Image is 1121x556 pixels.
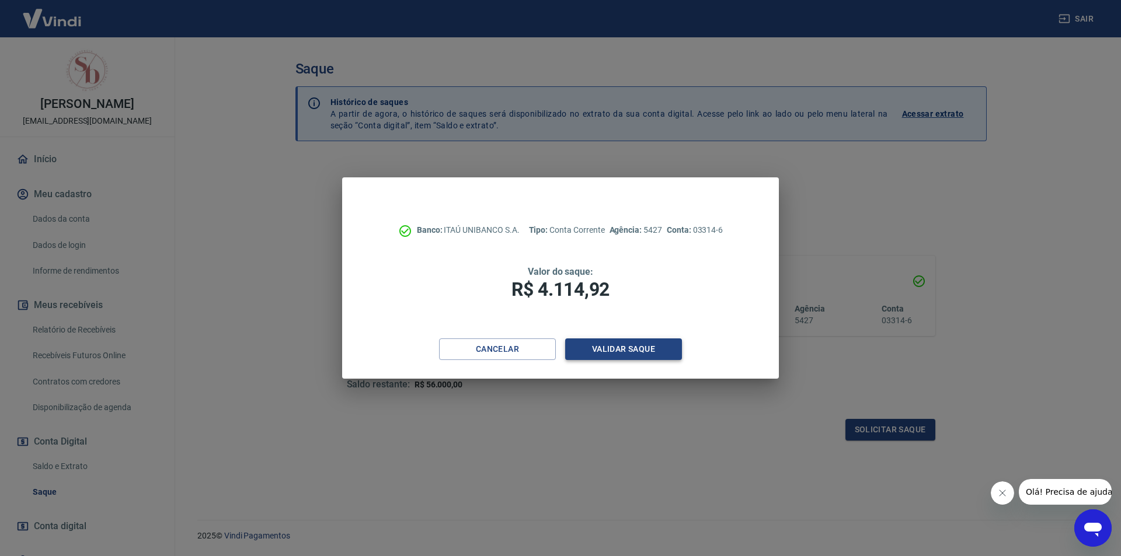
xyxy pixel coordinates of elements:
iframe: Botão para abrir a janela de mensagens [1074,509,1112,547]
button: Cancelar [439,338,556,360]
p: ITAÚ UNIBANCO S.A. [417,224,520,236]
p: 03314-6 [667,224,723,236]
iframe: Mensagem da empresa [1019,479,1112,505]
span: Agência: [610,225,644,235]
span: R$ 4.114,92 [511,278,610,300]
span: Valor do saque: [528,266,593,277]
span: Banco: [417,225,444,235]
button: Validar saque [565,338,682,360]
iframe: Fechar mensagem [991,481,1014,505]
span: Conta: [667,225,693,235]
p: Conta Corrente [529,224,605,236]
p: 5427 [610,224,662,236]
span: Olá! Precisa de ajuda? [7,8,98,18]
span: Tipo: [529,225,550,235]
